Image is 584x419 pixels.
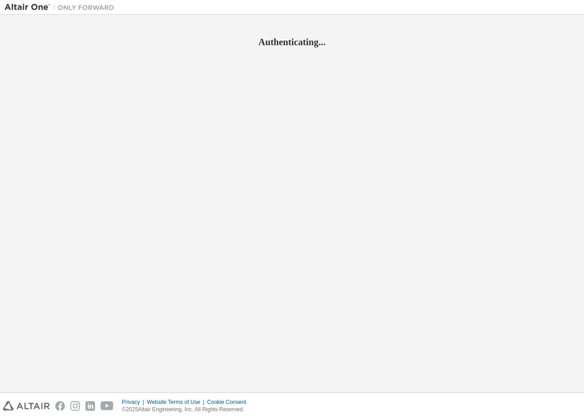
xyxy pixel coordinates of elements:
[147,398,207,406] div: Website Terms of Use
[55,401,65,411] img: facebook.svg
[85,401,95,411] img: linkedin.svg
[207,398,251,406] div: Cookie Consent
[3,401,50,411] img: altair_logo.svg
[5,3,119,12] img: Altair One
[70,401,80,411] img: instagram.svg
[122,398,147,406] div: Privacy
[122,406,252,414] p: © 2025 Altair Engineering, Inc. All Rights Reserved.
[101,401,114,411] img: youtube.svg
[5,36,579,48] h2: Authenticating...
